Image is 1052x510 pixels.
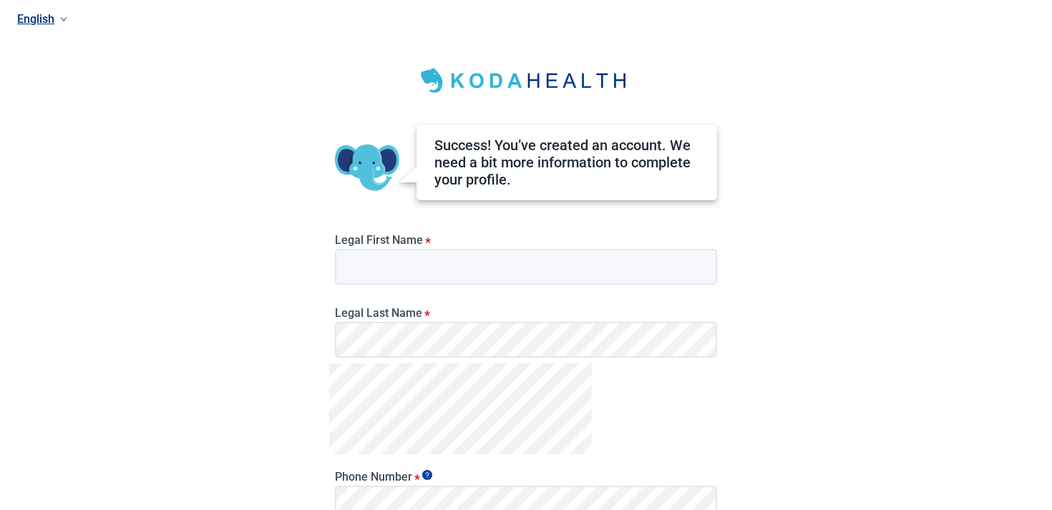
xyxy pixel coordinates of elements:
[335,233,717,247] label: Legal First Name
[434,137,699,188] div: Success! You’ve created an account. We need a bit more information to complete your profile.
[335,306,717,320] label: Legal Last Name
[411,63,641,99] img: Koda Health
[422,470,432,480] span: Show tooltip
[60,16,67,23] span: down
[11,7,1035,31] a: Current language: English
[335,470,717,484] label: Phone Number
[335,136,399,200] img: Koda Elephant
